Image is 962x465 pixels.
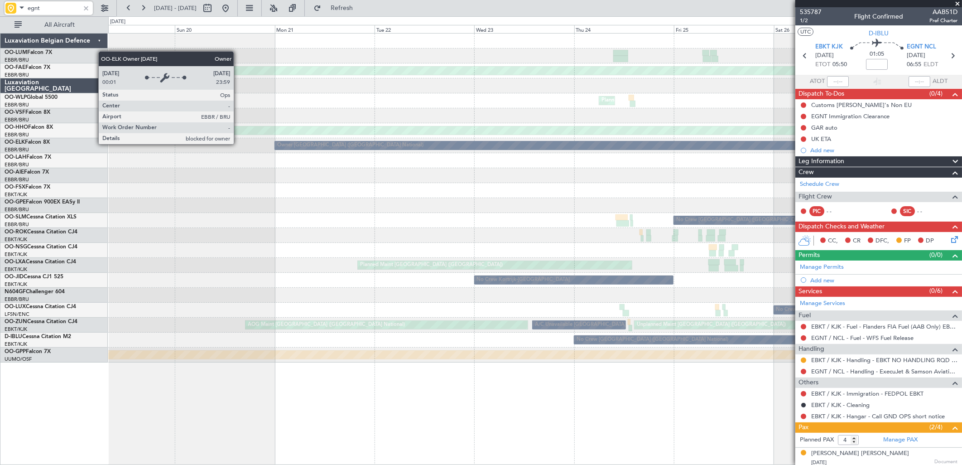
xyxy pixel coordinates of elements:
input: Airport [28,1,80,15]
span: Services [798,286,822,297]
div: Unplanned Maint [GEOGRAPHIC_DATA] ([GEOGRAPHIC_DATA]) [637,318,786,332]
div: AOG Maint [GEOGRAPHIC_DATA] ([GEOGRAPHIC_DATA] National) [248,318,405,332]
span: [DATE] [815,51,834,60]
a: OO-LAHFalcon 7X [5,155,51,160]
div: No Crew Kortrijk-[GEOGRAPHIC_DATA] [477,273,570,287]
a: EBKT / KJK - Immigration - FEDPOL EBKT [811,390,924,397]
a: OO-SLMCessna Citation XLS [5,214,77,220]
span: Pref Charter [929,17,957,24]
span: Pax [798,422,808,433]
div: PIC [809,206,824,216]
button: Refresh [309,1,364,15]
div: Tue 22 [375,25,474,33]
span: N604GF [5,289,26,295]
span: Dispatch Checks and Weather [798,222,885,232]
label: Planned PAX [800,436,834,445]
span: 535787 [800,7,822,17]
span: Refresh [323,5,361,11]
a: EBBR/BRU [5,146,29,153]
div: No Crew [PERSON_NAME] ([PERSON_NAME]) [776,303,885,317]
span: OO-FSX [5,184,25,190]
a: OO-AIEFalcon 7X [5,170,49,175]
a: EBBR/BRU [5,221,29,228]
a: EBKT / KJK - Hangar - Call GND OPS short notice [811,412,945,420]
button: UTC [798,28,813,36]
span: ELDT [924,60,938,69]
span: OO-ZUN [5,319,27,325]
span: D-IBLU [5,334,22,339]
a: D-IBLUCessna Citation M2 [5,334,71,339]
span: Crew [798,167,814,178]
a: OO-FAEFalcon 7X [5,65,50,70]
div: No Crew [GEOGRAPHIC_DATA] ([GEOGRAPHIC_DATA] National) [577,333,728,347]
span: ETOT [815,60,830,69]
div: - - [917,207,938,215]
span: OO-FAE [5,65,25,70]
div: Customs [PERSON_NAME]'s Non EU [811,101,912,109]
span: 06:55 [907,60,921,69]
span: OO-NSG [5,244,27,250]
span: (0/4) [929,89,943,98]
div: Sun 20 [175,25,274,33]
div: - - [827,207,847,215]
button: All Aircraft [10,18,98,32]
span: DFC, [875,237,889,246]
a: EBBR/BRU [5,116,29,123]
a: OO-ZUNCessna Citation CJ4 [5,319,77,325]
a: Manage PAX [883,436,918,445]
span: ATOT [810,77,825,86]
div: Owner [GEOGRAPHIC_DATA] ([GEOGRAPHIC_DATA] National) [277,139,423,152]
a: OO-FSXFalcon 7X [5,184,50,190]
a: OO-LXACessna Citation CJ4 [5,259,76,265]
a: OO-JIDCessna CJ1 525 [5,274,63,280]
div: Add new [810,146,957,154]
a: EBKT/KJK [5,281,27,288]
span: OO-VSF [5,110,25,115]
span: OO-WLP [5,95,27,100]
div: Add new [810,276,957,284]
span: 01:05 [870,50,884,59]
span: FP [904,237,911,246]
div: A/C Unavailable [GEOGRAPHIC_DATA] ([GEOGRAPHIC_DATA] National) [535,318,703,332]
a: Schedule Crew [800,180,839,189]
span: [DATE] - [DATE] [154,4,197,12]
div: UK ETA [811,135,831,143]
span: Dispatch To-Dos [798,89,844,99]
div: SIC [900,206,915,216]
div: Sat 26 [774,25,874,33]
span: Leg Information [798,156,844,167]
div: Thu 24 [574,25,674,33]
a: OO-VSFFalcon 8X [5,110,50,115]
span: 05:50 [832,60,847,69]
a: EBKT/KJK [5,191,27,198]
a: LFSN/ENC [5,311,29,318]
a: EBKT / KJK - Cleaning [811,401,870,409]
span: Permits [798,250,820,261]
span: OO-ELK [5,140,25,145]
a: EBBR/BRU [5,206,29,213]
span: OO-LUX [5,304,26,310]
a: EBKT/KJK [5,341,27,348]
div: [PERSON_NAME] [PERSON_NAME] [811,449,909,458]
span: D-IBLU [869,29,889,38]
span: OO-LUM [5,50,27,55]
input: --:-- [827,76,849,87]
a: EBKT/KJK [5,251,27,258]
a: EBKT / KJK - Handling - EBKT NO HANDLING RQD FOR CJ [811,356,957,364]
div: EGNT Immigration Clearance [811,112,890,120]
div: Sat 19 [75,25,175,33]
a: OO-ROKCessna Citation CJ4 [5,229,77,235]
a: N604GFChallenger 604 [5,289,65,295]
span: OO-JID [5,274,24,280]
span: OO-LXA [5,259,26,265]
div: Mon 21 [275,25,375,33]
span: (0/0) [929,250,943,260]
span: AAB51D [929,7,957,17]
div: Wed 23 [474,25,574,33]
span: OO-ROK [5,229,27,235]
a: OO-HHOFalcon 8X [5,125,53,130]
a: EBBR/BRU [5,296,29,303]
a: EBBR/BRU [5,131,29,138]
span: OO-GPE [5,199,26,205]
span: All Aircraft [24,22,96,28]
